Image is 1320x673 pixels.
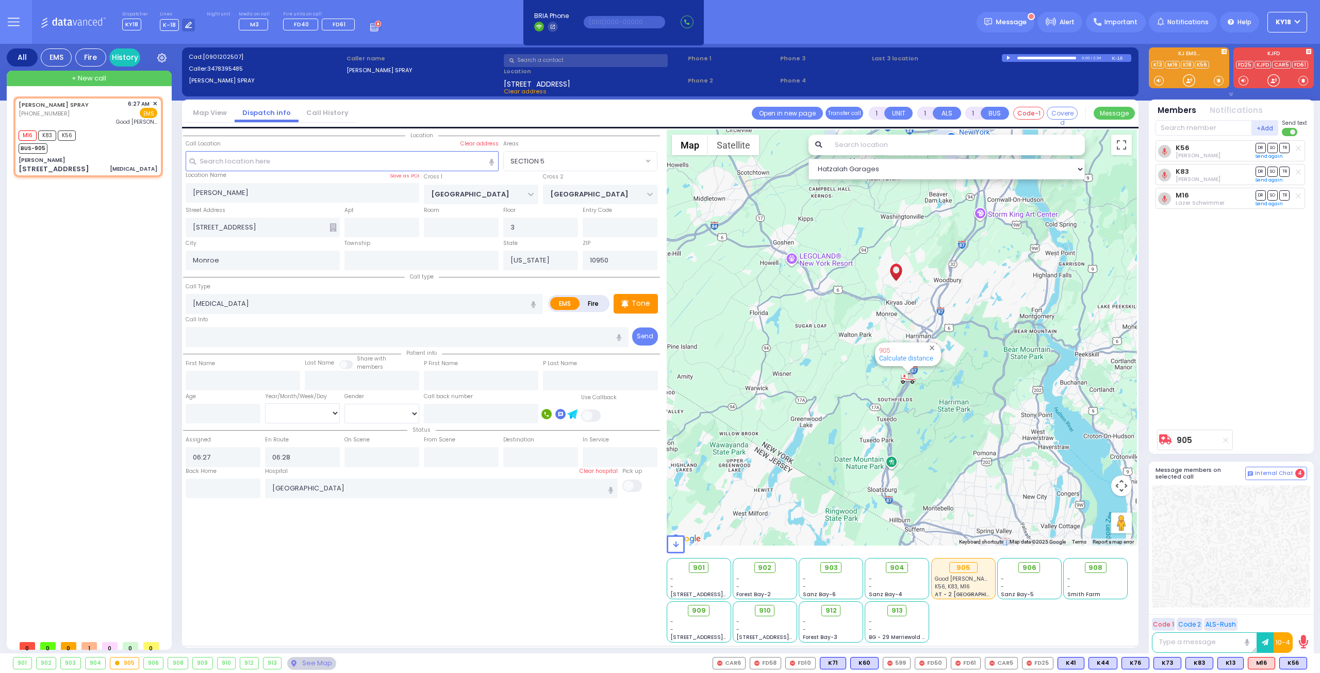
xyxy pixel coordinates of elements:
[1081,52,1091,64] div: 0:00
[869,583,872,590] span: -
[632,298,650,309] p: Tone
[160,11,195,18] label: Lines
[19,156,65,164] div: [PERSON_NAME]
[116,118,157,126] span: Good Sam
[780,54,869,63] span: Phone 3
[915,657,947,669] div: FD50
[883,657,911,669] div: 599
[1279,657,1307,669] div: BLS
[869,590,902,598] span: Sanz Bay-4
[1058,657,1084,669] div: K41
[581,393,617,402] label: Use Callback
[61,642,76,650] span: 0
[887,661,893,666] img: red-radio-icon.svg
[207,64,243,73] span: 3478395485
[140,108,157,118] span: EMS
[580,467,618,475] label: Clear hospital
[1165,61,1180,69] a: M16
[1001,590,1034,598] span: Sanz Bay-5
[1112,54,1131,62] div: K-18
[1001,575,1004,583] span: -
[503,436,534,444] label: Destination
[40,642,56,650] span: 0
[1067,575,1070,583] span: -
[884,107,913,120] button: UNIT
[405,273,439,281] span: Call type
[357,363,383,371] span: members
[1111,135,1132,155] button: Toggle fullscreen view
[344,239,370,248] label: Township
[820,657,846,669] div: K71
[692,605,706,616] span: 909
[186,151,499,171] input: Search location here
[203,53,243,61] span: [0901202507]
[826,605,837,616] span: 912
[13,658,31,669] div: 901
[1167,18,1209,27] span: Notifications
[1158,105,1196,117] button: Members
[1176,144,1190,152] a: K56
[186,467,217,475] label: Back Home
[1176,152,1220,159] span: Joel Wercberger
[1210,105,1263,117] button: Notifications
[193,658,212,669] div: 909
[879,354,933,362] a: Calculate distance
[1176,199,1225,207] span: Lazer Schwimmer
[41,48,72,67] div: EMS
[1013,107,1044,120] button: Code-1
[186,206,225,215] label: Street Address
[1282,119,1307,127] span: Send text
[670,618,673,626] span: -
[144,658,163,669] div: 906
[72,73,106,84] span: + New call
[1067,590,1100,598] span: Smith Farm
[632,327,658,346] button: Send
[1248,471,1253,477] img: comment-alt.png
[1256,177,1283,183] a: Send again
[424,359,458,368] label: P First Name
[1276,18,1291,27] span: KY18
[250,20,259,28] span: M3
[185,108,235,118] a: Map View
[19,130,37,141] span: M16
[579,297,608,310] label: Fire
[265,467,288,475] label: Hospital
[996,17,1027,27] span: Message
[824,563,838,573] span: 903
[1236,61,1253,69] a: FD25
[1185,657,1213,669] div: BLS
[186,392,196,401] label: Age
[933,107,961,120] button: ALS
[543,359,577,368] label: P Last Name
[460,140,499,148] label: Clear address
[407,426,436,434] span: Status
[1067,583,1070,590] span: -
[58,130,76,141] span: K56
[390,172,419,179] label: Save as POI
[935,583,970,590] span: K56, K83, M16
[803,626,806,633] span: -
[287,657,336,670] div: See map
[20,642,35,650] span: 0
[504,79,570,87] span: [STREET_ADDRESS]
[81,642,97,650] span: 1
[294,20,309,28] span: FD40
[780,76,869,85] span: Phone 4
[110,658,139,669] div: 905
[1088,563,1102,573] span: 908
[717,661,722,666] img: red-radio-icon.svg
[424,206,439,215] label: Room
[1195,61,1209,69] a: K56
[750,657,781,669] div: FD58
[186,436,211,444] label: Assigned
[826,107,863,120] button: Transfer call
[207,11,230,18] label: Night unit
[1047,107,1078,120] button: Covered
[892,605,903,616] span: 913
[346,54,501,63] label: Caller name
[186,171,226,179] label: Location Name
[688,54,777,63] span: Phone 1
[344,206,354,215] label: Apt
[984,18,992,26] img: message.svg
[1256,143,1266,153] span: DR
